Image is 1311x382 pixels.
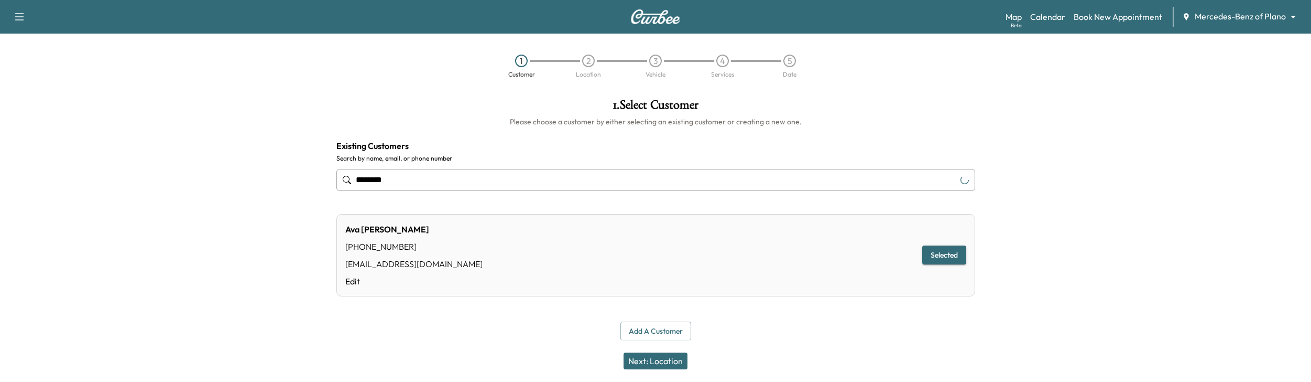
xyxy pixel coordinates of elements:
span: Mercedes-Benz of Plano [1195,10,1286,23]
a: MapBeta [1006,10,1022,23]
div: 5 [783,55,796,67]
h1: 1 . Select Customer [336,99,975,116]
div: Vehicle [646,71,665,78]
div: Services [711,71,734,78]
div: Location [576,71,601,78]
img: Curbee Logo [630,9,681,24]
div: 3 [649,55,662,67]
a: Edit [345,275,483,288]
div: [EMAIL_ADDRESS][DOMAIN_NAME] [345,258,483,270]
div: Customer [508,71,535,78]
button: Add a customer [620,322,691,341]
div: Ava [PERSON_NAME] [345,223,483,236]
label: Search by name, email, or phone number [336,154,975,163]
div: Beta [1011,22,1022,29]
div: 1 [515,55,528,67]
h4: Existing Customers [336,140,975,152]
div: 2 [582,55,595,67]
div: [PHONE_NUMBER] [345,240,483,253]
a: Book New Appointment [1074,10,1162,23]
button: Selected [922,246,966,265]
a: Calendar [1030,10,1065,23]
div: Date [783,71,796,78]
div: 4 [716,55,729,67]
button: Next: Location [624,353,687,369]
h6: Please choose a customer by either selecting an existing customer or creating a new one. [336,116,975,127]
